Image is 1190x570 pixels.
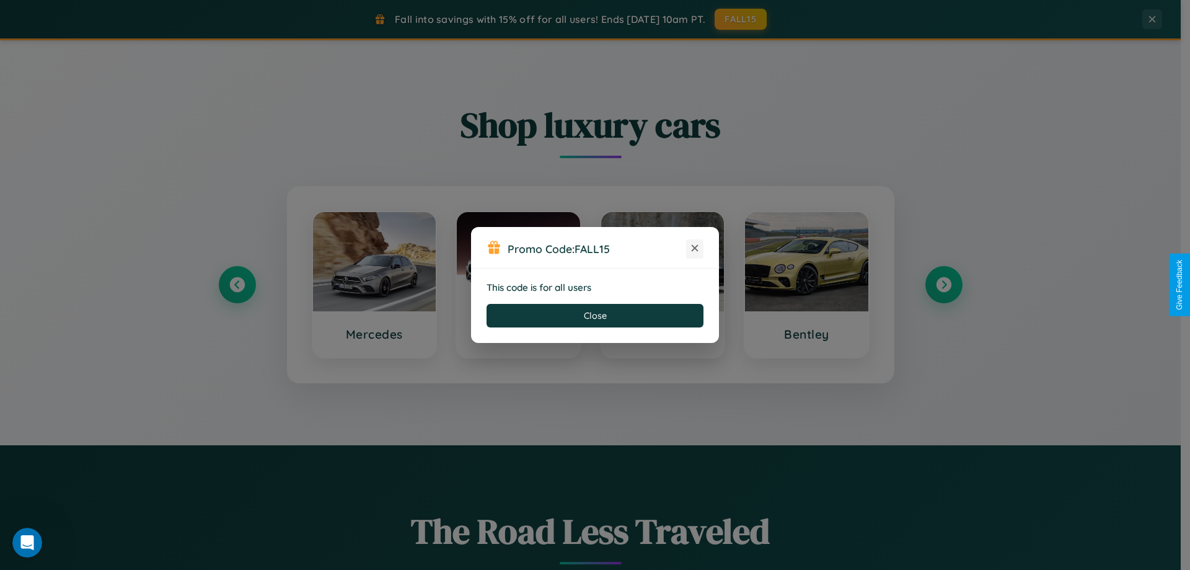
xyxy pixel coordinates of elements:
h3: Promo Code: [508,242,686,256]
button: Close [487,304,703,327]
b: FALL15 [575,242,610,256]
div: Give Feedback [1175,260,1184,310]
strong: This code is for all users [487,282,591,293]
iframe: Intercom live chat [12,528,42,558]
